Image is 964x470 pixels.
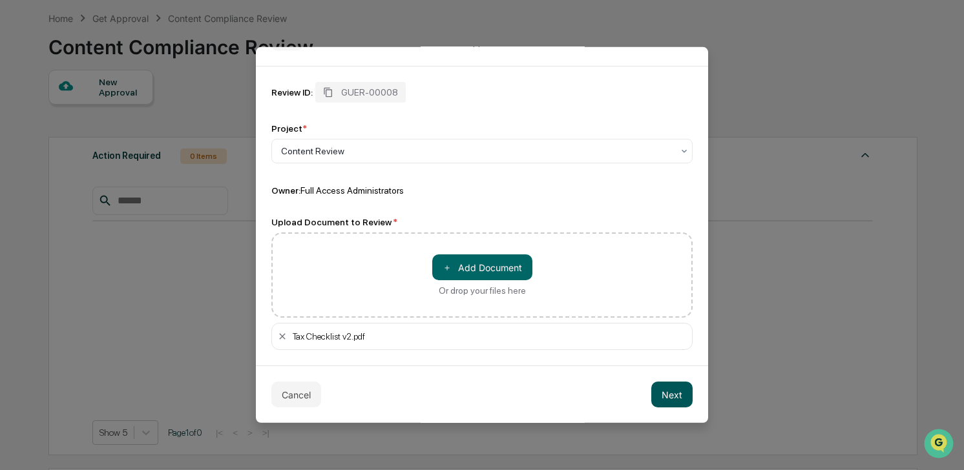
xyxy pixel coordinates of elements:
[271,217,693,227] div: Upload Document to Review
[13,164,23,174] div: 🖐️
[300,185,404,196] span: Full Access Administrators
[44,99,212,112] div: Start new chat
[443,261,452,273] span: ＋
[341,87,398,97] span: GUER-00008
[13,27,235,48] p: How can we help?
[313,37,693,47] p: Submit a new document for review and approval
[651,382,693,407] button: Next
[13,189,23,199] div: 🔎
[13,99,36,122] img: 1746055101610-c473b297-6a78-478c-a979-82029cc54cd1
[94,164,104,174] div: 🗄️
[26,163,83,176] span: Preclearance
[271,123,307,134] div: Project
[439,285,526,296] div: Or drop your files here
[220,103,235,118] button: Start new chat
[107,163,160,176] span: Attestations
[271,87,313,97] div: Review ID:
[293,331,687,342] div: Tax Checklist v2.pdf
[923,427,958,462] iframe: Open customer support
[271,382,321,407] button: Cancel
[432,254,532,280] button: Or drop your files here
[89,158,165,181] a: 🗄️Attestations
[8,158,89,181] a: 🖐️Preclearance
[271,185,300,196] span: Owner:
[8,182,87,205] a: 🔎Data Lookup
[129,219,156,229] span: Pylon
[91,218,156,229] a: Powered byPylon
[44,112,163,122] div: We're available if you need us!
[26,187,81,200] span: Data Lookup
